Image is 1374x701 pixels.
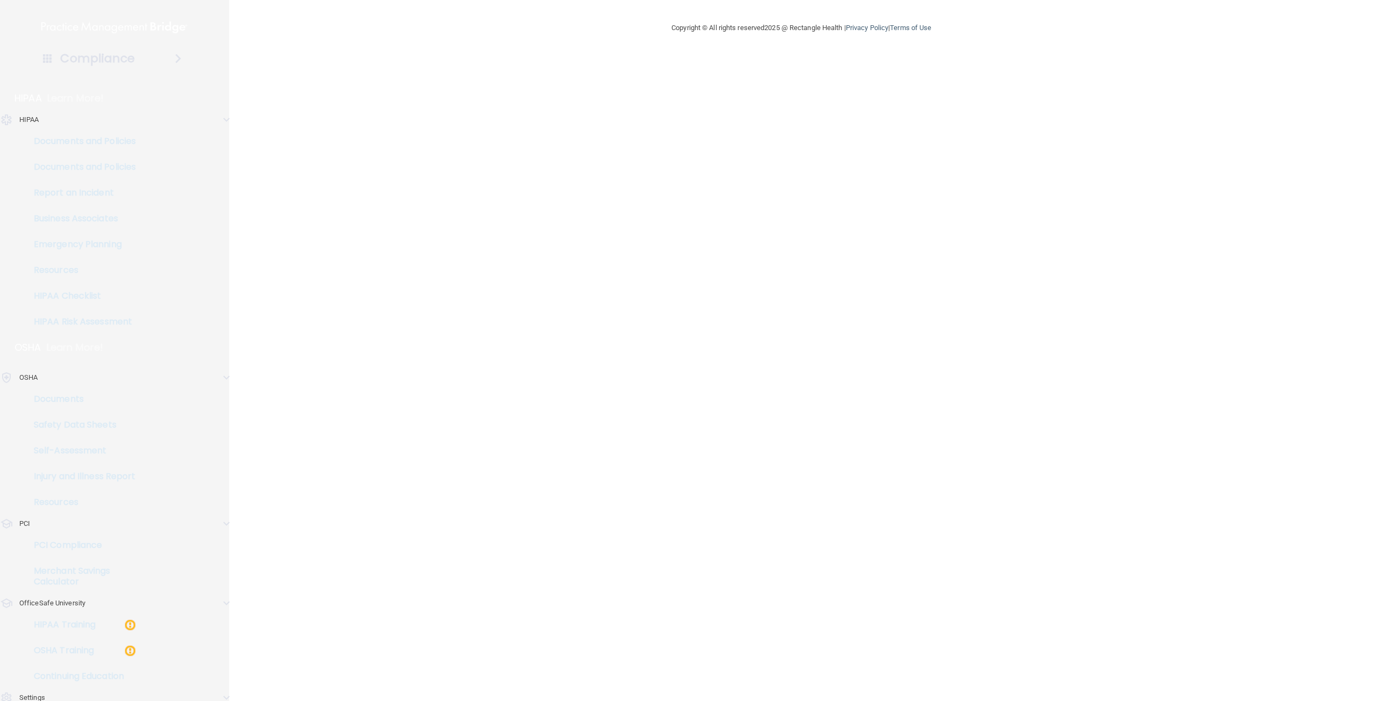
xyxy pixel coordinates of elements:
p: HIPAA Checklist [7,291,154,301]
p: Merchant Savings Calculator [7,566,154,587]
p: OSHA [14,341,41,354]
img: warning-circle.0cc9ac19.png [123,618,137,632]
a: Privacy Policy [846,24,888,32]
p: Resources [7,265,154,276]
p: Documents [7,394,154,404]
p: OfficeSafe University [19,597,85,610]
p: Learn More! [47,92,104,105]
p: Safety Data Sheets [7,420,154,430]
p: Documents and Policies [7,162,154,172]
p: OSHA [19,371,38,384]
p: HIPAA [19,113,39,126]
p: Learn More! [47,341,104,354]
p: HIPAA Training [7,619,96,630]
p: Injury and Illness Report [7,471,154,482]
p: Resources [7,497,154,508]
p: HIPAA [14,92,42,105]
p: OSHA Training [7,645,94,656]
p: PCI Compliance [7,540,154,551]
p: Documents and Policies [7,136,154,147]
p: Self-Assessment [7,445,154,456]
p: Business Associates [7,213,154,224]
p: Continuing Education [7,671,154,682]
img: PMB logo [41,17,187,38]
p: Emergency Planning [7,239,154,250]
p: HIPAA Risk Assessment [7,316,154,327]
p: Report an Incident [7,187,154,198]
h4: Compliance [60,51,135,66]
div: Copyright © All rights reserved 2025 @ Rectangle Health | | [605,11,997,45]
a: Terms of Use [890,24,931,32]
p: PCI [19,517,30,530]
img: warning-circle.0cc9ac19.png [123,644,137,657]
